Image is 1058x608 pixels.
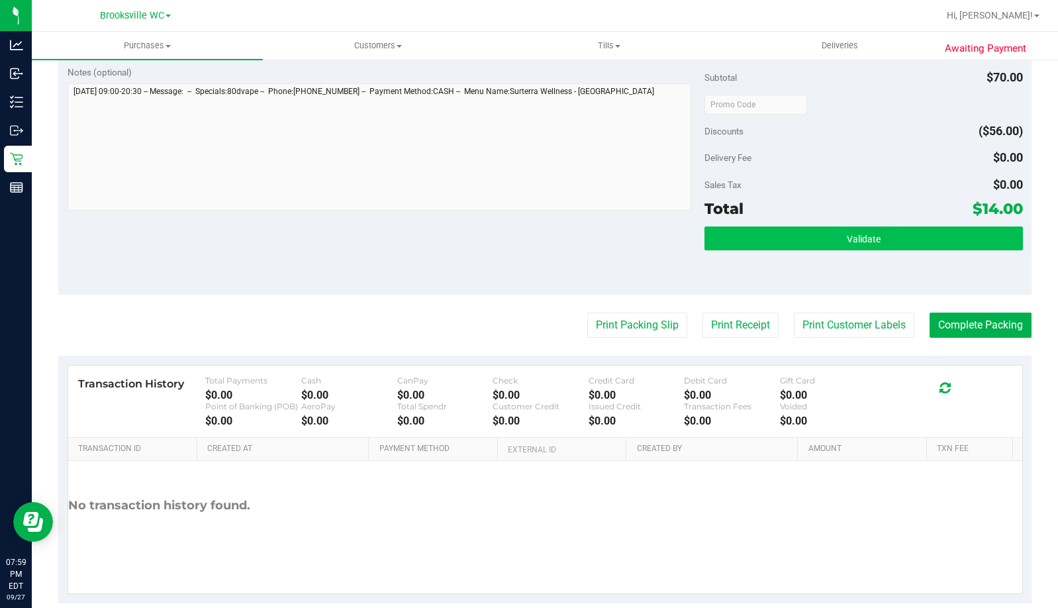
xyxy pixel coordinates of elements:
[397,401,493,411] div: Total Spendr
[993,150,1023,164] span: $0.00
[702,313,779,338] button: Print Receipt
[979,124,1023,138] span: ($56.00)
[379,444,493,454] a: Payment Method
[495,40,724,52] span: Tills
[10,67,23,80] inline-svg: Inbound
[32,40,263,52] span: Purchases
[684,376,780,385] div: Debit Card
[930,313,1032,338] button: Complete Packing
[780,376,876,385] div: Gift Card
[704,119,744,143] span: Discounts
[68,67,132,77] span: Notes (optional)
[397,389,493,401] div: $0.00
[10,181,23,194] inline-svg: Reports
[6,556,26,592] p: 07:59 PM EDT
[6,592,26,602] p: 09/27
[947,10,1033,21] span: Hi, [PERSON_NAME]!
[497,438,626,462] th: External ID
[589,376,685,385] div: Credit Card
[704,152,751,163] span: Delivery Fee
[78,444,192,454] a: Transaction ID
[207,444,363,454] a: Created At
[587,313,687,338] button: Print Packing Slip
[13,502,53,542] iframe: Resource center
[973,199,1023,218] span: $14.00
[493,401,589,411] div: Customer Credit
[493,376,589,385] div: Check
[32,32,263,60] a: Purchases
[724,32,955,60] a: Deliveries
[780,415,876,427] div: $0.00
[10,124,23,137] inline-svg: Outbound
[68,461,250,550] div: No transaction history found.
[704,199,744,218] span: Total
[986,70,1023,84] span: $70.00
[301,415,397,427] div: $0.00
[493,389,589,401] div: $0.00
[945,41,1026,56] span: Awaiting Payment
[794,313,914,338] button: Print Customer Labels
[847,234,881,244] span: Validate
[704,179,742,190] span: Sales Tax
[704,227,1023,250] button: Validate
[264,40,493,52] span: Customers
[589,401,685,411] div: Issued Credit
[937,444,1007,454] a: Txn Fee
[10,95,23,109] inline-svg: Inventory
[808,444,922,454] a: Amount
[637,444,793,454] a: Created By
[704,95,807,115] input: Promo Code
[493,415,589,427] div: $0.00
[684,401,780,411] div: Transaction Fees
[263,32,494,60] a: Customers
[205,415,301,427] div: $0.00
[205,376,301,385] div: Total Payments
[589,415,685,427] div: $0.00
[494,32,725,60] a: Tills
[100,10,164,21] span: Brooksville WC
[10,152,23,166] inline-svg: Retail
[684,389,780,401] div: $0.00
[10,38,23,52] inline-svg: Analytics
[780,389,876,401] div: $0.00
[804,40,876,52] span: Deliveries
[780,401,876,411] div: Voided
[205,401,301,411] div: Point of Banking (POB)
[589,389,685,401] div: $0.00
[301,401,397,411] div: AeroPay
[301,389,397,401] div: $0.00
[993,177,1023,191] span: $0.00
[205,389,301,401] div: $0.00
[704,72,737,83] span: Subtotal
[301,376,397,385] div: Cash
[397,415,493,427] div: $0.00
[397,376,493,385] div: CanPay
[684,415,780,427] div: $0.00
